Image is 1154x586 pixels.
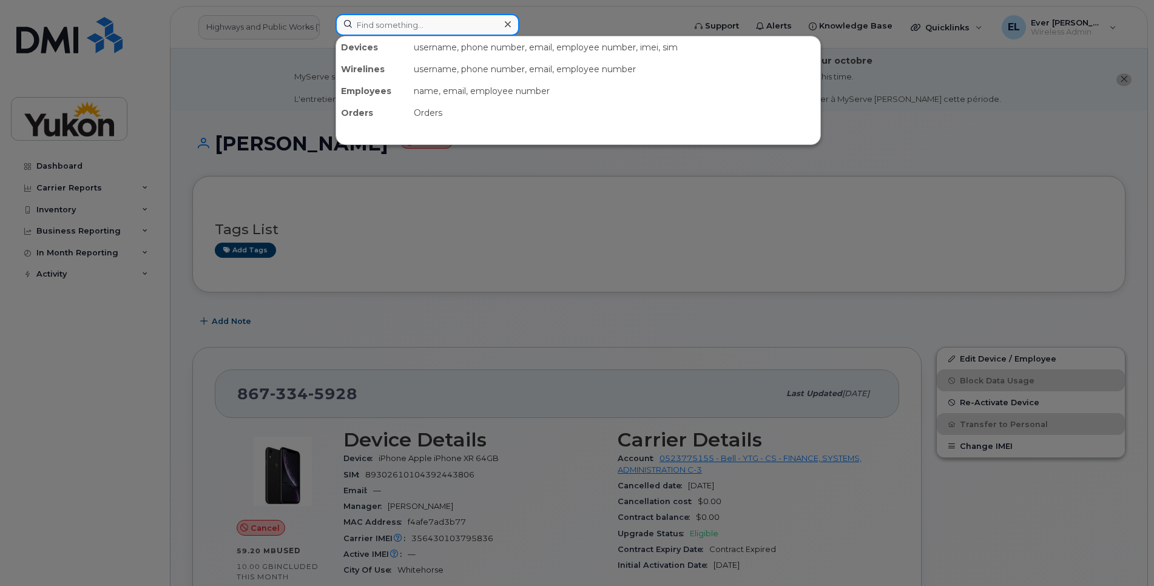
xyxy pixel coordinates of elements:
[409,58,820,80] div: username, phone number, email, employee number
[409,36,820,58] div: username, phone number, email, employee number, imei, sim
[336,36,409,58] div: Devices
[409,80,820,102] div: name, email, employee number
[336,80,409,102] div: Employees
[336,58,409,80] div: Wirelines
[409,102,820,124] div: Orders
[336,102,409,124] div: Orders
